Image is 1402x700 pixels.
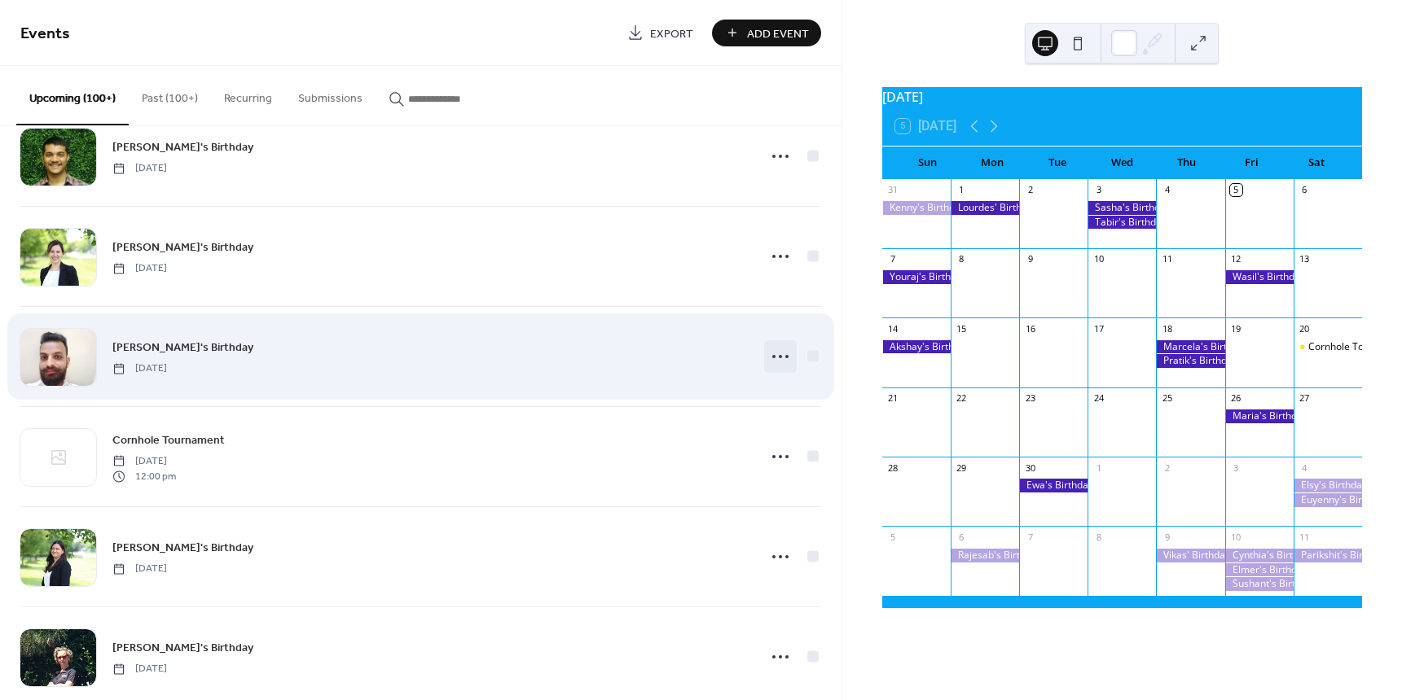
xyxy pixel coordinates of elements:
[1230,322,1242,335] div: 19
[1092,184,1105,196] div: 3
[887,184,899,196] div: 31
[1299,392,1311,405] div: 27
[1230,184,1242,196] div: 5
[1299,253,1311,265] div: 13
[16,66,129,125] button: Upcoming (100+)
[20,18,70,50] span: Events
[112,338,253,357] a: [PERSON_NAME]'s Birthday
[1024,531,1036,543] div: 7
[1161,322,1173,335] div: 18
[112,540,253,557] span: [PERSON_NAME]'s Birthday
[1230,462,1242,474] div: 3
[882,201,951,215] div: Kenny's Birthday
[956,531,968,543] div: 6
[1284,147,1349,179] div: Sat
[1225,549,1294,562] div: Cynthia's Birthday
[615,20,705,46] a: Export
[1299,531,1311,543] div: 11
[112,261,167,276] span: [DATE]
[1225,409,1294,423] div: Maria's Birthday
[1299,462,1311,474] div: 4
[129,66,211,124] button: Past (100+)
[1088,201,1156,215] div: Sasha's Birthday
[650,25,693,42] span: Export
[1092,322,1105,335] div: 17
[211,66,285,124] button: Recurring
[882,270,951,284] div: Youraj's Birthday
[285,66,376,124] button: Submissions
[1299,322,1311,335] div: 20
[1294,340,1362,354] div: Cornhole Tournament
[1024,462,1036,474] div: 30
[1156,549,1224,562] div: Vikas' Birthday
[112,139,253,156] span: [PERSON_NAME]'s Birthday
[1294,493,1362,507] div: Euyenny's Birthday
[956,392,968,405] div: 22
[1230,392,1242,405] div: 26
[112,454,176,469] span: [DATE]
[112,638,253,657] a: [PERSON_NAME]'s Birthday
[956,322,968,335] div: 15
[882,340,951,354] div: Akshay's Birthday
[1025,147,1090,179] div: Tue
[112,361,167,376] span: [DATE]
[112,640,253,657] span: [PERSON_NAME]'s Birthday
[747,25,809,42] span: Add Event
[112,432,225,449] span: Cornhole Tournament
[1161,184,1173,196] div: 4
[1161,392,1173,405] div: 25
[1089,147,1154,179] div: Wed
[112,538,253,557] a: [PERSON_NAME]'s Birthday
[1230,531,1242,543] div: 10
[887,531,899,543] div: 5
[112,238,253,256] a: [PERSON_NAME]'s Birthday
[1024,253,1036,265] div: 9
[1092,531,1105,543] div: 8
[112,431,225,449] a: Cornhole Tournament
[956,184,968,196] div: 1
[1088,216,1156,230] div: Tabir's Birthday
[112,138,253,156] a: [PERSON_NAME]'s Birthday
[1230,253,1242,265] div: 12
[112,161,167,176] span: [DATE]
[1161,531,1173,543] div: 9
[1225,270,1294,284] div: Wasil's Birthday
[1154,147,1220,179] div: Thu
[1220,147,1285,179] div: Fri
[112,469,176,483] span: 12:00 pm
[1092,392,1105,405] div: 24
[951,549,1019,562] div: Rajesab's Birthday
[887,392,899,405] div: 21
[956,253,968,265] div: 8
[1294,479,1362,492] div: Elsy's Birthday
[1299,184,1311,196] div: 6
[1225,563,1294,577] div: Elmer's Birthday
[1156,340,1224,354] div: Marcela's Birthday
[1024,392,1036,405] div: 23
[887,322,899,335] div: 14
[1024,322,1036,335] div: 16
[882,87,1362,107] div: [DATE]
[1019,479,1088,492] div: Ewa's Birthday
[112,562,167,576] span: [DATE]
[1092,462,1105,474] div: 1
[887,462,899,474] div: 28
[112,662,167,676] span: [DATE]
[956,462,968,474] div: 29
[895,147,960,179] div: Sun
[1225,577,1294,591] div: Sushant's Birthday
[960,147,1025,179] div: Mon
[951,201,1019,215] div: Lourdes' Birthday
[1024,184,1036,196] div: 2
[1156,354,1224,368] div: Pratik's Birthday
[1294,549,1362,562] div: Parikshit's Birthday
[1161,462,1173,474] div: 2
[112,339,253,357] span: [PERSON_NAME]'s Birthday
[1092,253,1105,265] div: 10
[712,20,821,46] button: Add Event
[112,239,253,256] span: [PERSON_NAME]'s Birthday
[1161,253,1173,265] div: 11
[887,253,899,265] div: 7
